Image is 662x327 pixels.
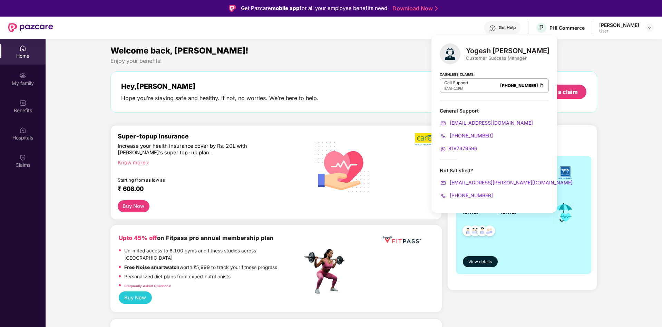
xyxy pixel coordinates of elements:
img: Logo [229,5,236,12]
a: [PHONE_NUMBER] [500,83,538,88]
img: fpp.png [302,247,351,296]
img: icon [553,201,575,224]
div: - [444,86,468,91]
span: P [539,23,544,32]
img: svg+xml;base64,PHN2ZyB3aWR0aD0iMjAiIGhlaWdodD0iMjAiIHZpZXdCb3g9IjAgMCAyMCAyMCIgZmlsbD0ibm9uZSIgeG... [19,72,26,79]
img: svg+xml;base64,PHN2ZyB4bWxucz0iaHR0cDovL3d3dy53My5vcmcvMjAwMC9zdmciIHdpZHRoPSIyMCIgaGVpZ2h0PSIyMC... [440,146,447,153]
div: Not Satisfied? [440,167,549,174]
div: General Support [440,107,549,114]
a: [EMAIL_ADDRESS][PERSON_NAME][DOMAIN_NAME] [440,180,573,185]
img: Clipboard Icon [539,83,544,88]
span: [EMAIL_ADDRESS][DOMAIN_NAME] [448,120,533,126]
a: [EMAIL_ADDRESS][DOMAIN_NAME] [440,120,533,126]
img: svg+xml;base64,PHN2ZyB4bWxucz0iaHR0cDovL3d3dy53My5vcmcvMjAwMC9zdmciIHdpZHRoPSIyMCIgaGVpZ2h0PSIyMC... [440,133,447,140]
div: Enjoy your benefits! [110,57,597,65]
strong: mobile app [271,5,300,11]
img: svg+xml;base64,PHN2ZyB4bWxucz0iaHR0cDovL3d3dy53My5vcmcvMjAwMC9zdmciIHdpZHRoPSI0OC45NDMiIGhlaWdodD... [481,223,498,240]
span: [PHONE_NUMBER] [448,192,493,198]
p: Unlimited access to 8,100 gyms and fitness studios across [GEOGRAPHIC_DATA] [124,247,302,262]
b: on Fitpass pro annual membership plan [119,234,274,241]
img: svg+xml;base64,PHN2ZyB4bWxucz0iaHR0cDovL3d3dy53My5vcmcvMjAwMC9zdmciIHhtbG5zOnhsaW5rPSJodHRwOi8vd3... [440,44,460,64]
div: Get Help [499,25,516,30]
span: 8197379596 [448,145,477,151]
div: Starting from as low as [118,177,273,182]
div: Hope you’re staying safe and healthy. If not, no worries. We’re here to help. [121,95,319,102]
div: Get Pazcare for all your employee benefits need [241,4,387,12]
div: Not Satisfied? [440,167,549,199]
img: svg+xml;base64,PHN2ZyB4bWxucz0iaHR0cDovL3d3dy53My5vcmcvMjAwMC9zdmciIHdpZHRoPSI0OC45MTUiIGhlaWdodD... [467,223,484,240]
img: svg+xml;base64,PHN2ZyBpZD0iRHJvcGRvd24tMzJ4MzIiIHhtbG5zPSJodHRwOi8vd3d3LnczLm9yZy8yMDAwL3N2ZyIgd2... [647,25,652,30]
div: Increase your health insurance cover by Rs. 20L with [PERSON_NAME]’s super top-up plan. [118,143,273,156]
a: Download Now [392,5,436,12]
img: fppp.png [381,233,422,246]
div: Customer Success Manager [466,55,549,61]
div: ₹ 608.00 [118,185,296,193]
img: svg+xml;base64,PHN2ZyB4bWxucz0iaHR0cDovL3d3dy53My5vcmcvMjAwMC9zdmciIHdpZHRoPSIyMCIgaGVpZ2h0PSIyMC... [440,180,447,186]
span: right [146,161,149,165]
img: svg+xml;base64,PHN2ZyB4bWxucz0iaHR0cDovL3d3dy53My5vcmcvMjAwMC9zdmciIHdpZHRoPSIyMCIgaGVpZ2h0PSIyMC... [440,120,447,127]
div: Hey, [PERSON_NAME] [121,82,319,90]
p: worth ₹5,999 to track your fitness progress [124,264,277,271]
img: insurerLogo [556,163,574,182]
div: Yogesh [PERSON_NAME] [466,47,549,55]
a: [PHONE_NUMBER] [440,192,493,198]
span: [PHONE_NUMBER] [448,133,493,138]
a: [PHONE_NUMBER] [440,133,493,138]
div: General Support [440,107,549,153]
span: Welcome back, [PERSON_NAME]! [110,46,249,56]
b: Upto 45% off [119,234,157,241]
img: svg+xml;base64,PHN2ZyBpZD0iSG9zcGl0YWxzIiB4bWxucz0iaHR0cDovL3d3dy53My5vcmcvMjAwMC9zdmciIHdpZHRoPS... [19,127,26,134]
img: svg+xml;base64,PHN2ZyB4bWxucz0iaHR0cDovL3d3dy53My5vcmcvMjAwMC9zdmciIHhtbG5zOnhsaW5rPSJodHRwOi8vd3... [309,133,375,200]
img: svg+xml;base64,PHN2ZyB4bWxucz0iaHR0cDovL3d3dy53My5vcmcvMjAwMC9zdmciIHdpZHRoPSI0OC45NDMiIGhlaWdodD... [459,223,476,240]
div: [PERSON_NAME] [599,22,639,28]
button: View details [463,256,498,267]
strong: Cashless Claims: [440,70,475,78]
img: svg+xml;base64,PHN2ZyB4bWxucz0iaHR0cDovL3d3dy53My5vcmcvMjAwMC9zdmciIHdpZHRoPSI0OC45NDMiIGhlaWdodD... [474,223,491,240]
a: 8197379596 [440,145,477,151]
div: Super-topup Insurance [118,133,303,140]
button: Buy Now [119,291,152,304]
span: View details [468,259,492,265]
span: [EMAIL_ADDRESS][PERSON_NAME][DOMAIN_NAME] [448,180,573,185]
img: New Pazcare Logo [8,23,53,32]
img: b5dec4f62d2307b9de63beb79f102df3.png [415,133,435,146]
button: Buy Now [118,200,149,212]
a: Frequently Asked Questions! [124,284,171,288]
img: svg+xml;base64,PHN2ZyB4bWxucz0iaHR0cDovL3d3dy53My5vcmcvMjAwMC9zdmciIHdpZHRoPSIyMCIgaGVpZ2h0PSIyMC... [440,192,447,199]
p: Call Support [444,80,468,86]
span: 8AM [444,86,452,90]
img: Stroke [435,5,438,12]
div: Raise a claim [542,88,578,96]
img: svg+xml;base64,PHN2ZyBpZD0iSGVscC0zMngzMiIgeG1sbnM9Imh0dHA6Ly93d3cudzMub3JnLzIwMDAvc3ZnIiB3aWR0aD... [489,25,496,32]
img: svg+xml;base64,PHN2ZyBpZD0iQmVuZWZpdHMiIHhtbG5zPSJodHRwOi8vd3d3LnczLm9yZy8yMDAwL3N2ZyIgd2lkdGg9Ij... [19,99,26,106]
p: Personalized diet plans from expert nutritionists [124,273,231,281]
div: Know more [118,160,299,164]
img: svg+xml;base64,PHN2ZyBpZD0iQ2xhaW0iIHhtbG5zPSJodHRwOi8vd3d3LnczLm9yZy8yMDAwL3N2ZyIgd2lkdGg9IjIwIi... [19,154,26,161]
span: 11PM [454,86,463,90]
img: svg+xml;base64,PHN2ZyBpZD0iSG9tZSIgeG1sbnM9Imh0dHA6Ly93d3cudzMub3JnLzIwMDAvc3ZnIiB3aWR0aD0iMjAiIG... [19,45,26,52]
strong: Free Noise smartwatch [124,265,179,270]
div: PHI Commerce [549,25,585,31]
div: User [599,28,639,34]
